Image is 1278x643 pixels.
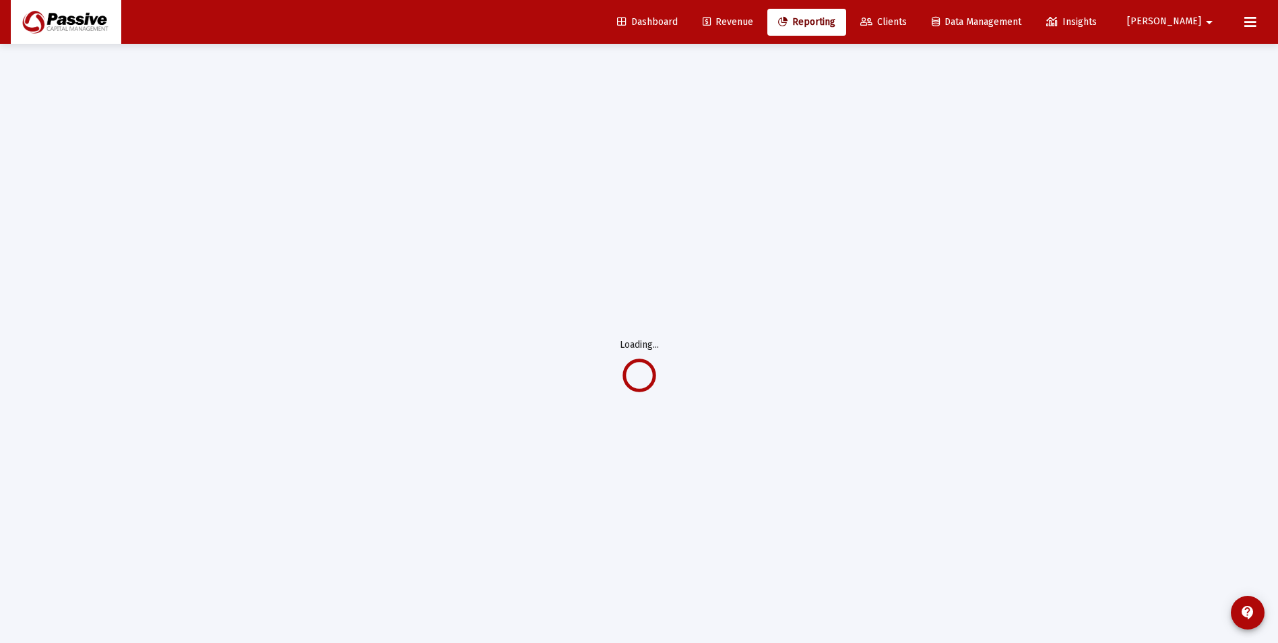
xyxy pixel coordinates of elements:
[850,9,918,36] a: Clients
[1046,16,1097,28] span: Insights
[1035,9,1108,36] a: Insights
[606,9,689,36] a: Dashboard
[21,9,111,36] img: Dashboard
[921,9,1032,36] a: Data Management
[1127,16,1201,28] span: [PERSON_NAME]
[932,16,1021,28] span: Data Management
[1111,8,1234,35] button: [PERSON_NAME]
[692,9,764,36] a: Revenue
[860,16,907,28] span: Clients
[1240,605,1256,621] mat-icon: contact_support
[778,16,835,28] span: Reporting
[767,9,846,36] a: Reporting
[1201,9,1217,36] mat-icon: arrow_drop_down
[703,16,753,28] span: Revenue
[617,16,678,28] span: Dashboard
